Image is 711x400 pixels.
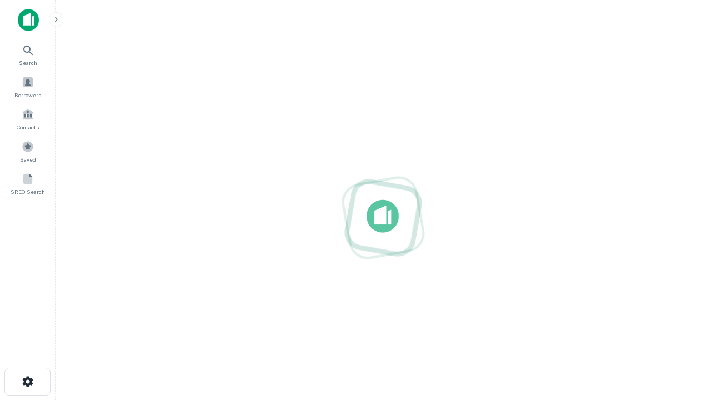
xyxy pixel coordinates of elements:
span: Borrowers [14,91,41,99]
span: SREO Search [11,187,45,196]
span: Saved [20,155,36,164]
a: Search [3,39,52,69]
a: Contacts [3,104,52,134]
a: Borrowers [3,72,52,102]
a: Saved [3,136,52,166]
a: SREO Search [3,168,52,198]
iframe: Chat Widget [655,276,711,329]
img: capitalize-icon.png [18,9,39,31]
span: Search [19,58,37,67]
span: Contacts [17,123,39,132]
